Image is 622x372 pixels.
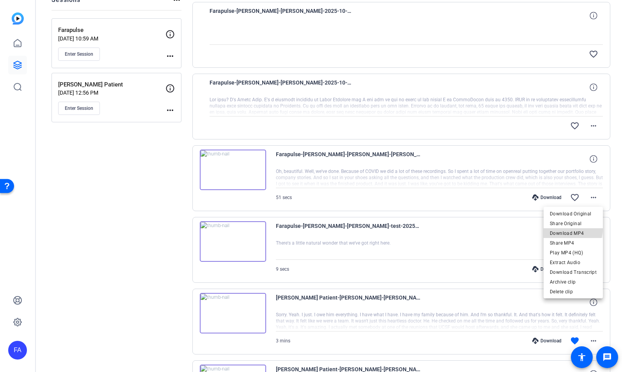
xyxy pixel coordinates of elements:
span: Download Original [550,209,597,219]
span: Extract Audio [550,258,597,267]
span: Share Original [550,219,597,228]
span: Delete clip [550,287,597,296]
span: Download Transcript [550,268,597,277]
span: Share MP4 [550,238,597,248]
span: Archive clip [550,277,597,287]
span: Download MP4 [550,229,597,238]
span: Play MP4 (HQ) [550,248,597,257]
